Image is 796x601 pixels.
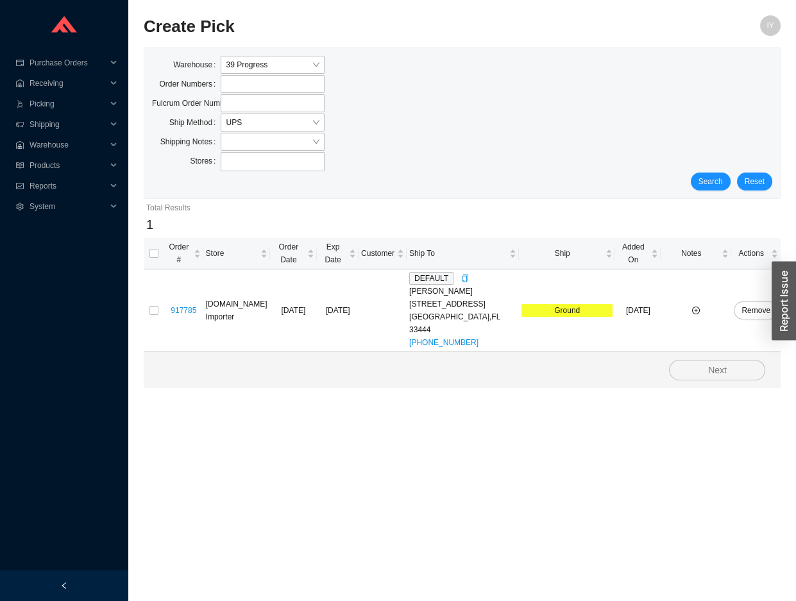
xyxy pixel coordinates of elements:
span: Picking [30,94,106,114]
div: [DATE] [319,304,356,317]
th: Notes sortable [661,238,731,269]
a: [PHONE_NUMBER] [409,338,478,347]
span: 1 [146,217,153,232]
span: Search [699,175,723,188]
span: Notes [663,247,719,260]
td: [DATE] [615,269,661,352]
button: Remove [734,301,778,319]
label: Stores [190,152,221,170]
div: Copy [461,272,469,285]
span: credit-card [15,59,24,67]
div: [DOMAIN_NAME] Importer [206,298,267,323]
span: Store [206,247,258,260]
th: Customer sortable [359,238,407,269]
th: Store sortable [203,238,270,269]
span: setting [15,203,24,210]
div: [GEOGRAPHIC_DATA] , FL 33444 [409,310,516,336]
span: Actions [734,247,768,260]
a: 917785 [171,306,196,315]
div: Total Results [146,201,778,214]
span: Ship To [409,247,507,260]
h2: Create Pick [144,15,622,38]
span: Reset [745,175,765,188]
span: DEFAULT [409,272,453,285]
span: left [60,582,68,589]
span: IY [766,15,774,36]
span: Order # [167,241,191,266]
span: Shipping [30,114,106,135]
button: Reset [737,173,772,190]
div: Ground [521,304,613,317]
th: Order Date sortable [270,238,317,269]
th: Actions sortable [731,238,781,269]
label: Ship Method [169,114,221,131]
span: System [30,196,106,217]
span: Reports [30,176,106,196]
span: Products [30,155,106,176]
span: Customer [361,247,394,260]
label: Order Numbers [159,75,221,93]
span: read [15,162,24,169]
th: Exp Date sortable [317,238,359,269]
span: fund [15,182,24,190]
label: Fulcrum Order Numbers [152,94,221,112]
th: Ship To sortable [407,238,519,269]
span: Order Date [273,241,305,266]
button: Next [669,360,765,380]
td: [DATE] [270,269,317,352]
span: Ship [521,247,603,260]
button: Search [691,173,731,190]
span: Purchase Orders [30,53,106,73]
th: Added On sortable [615,238,661,269]
span: Added On [618,241,648,266]
label: Shipping Notes [160,133,221,151]
span: Warehouse [30,135,106,155]
span: plus-circle [692,307,700,314]
div: [STREET_ADDRESS] [409,298,516,310]
span: Receiving [30,73,106,94]
div: [PERSON_NAME] [409,285,516,298]
th: Ship sortable [519,238,615,269]
span: Exp Date [319,241,346,266]
span: copy [461,275,469,282]
label: Warehouse [173,56,221,74]
th: Order # sortable [164,238,203,269]
span: UPS [226,114,319,131]
span: 39 Progress [226,56,319,73]
span: Remove [741,304,770,317]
